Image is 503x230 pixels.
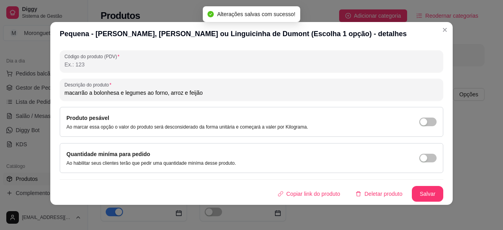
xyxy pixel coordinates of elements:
[66,160,236,166] p: Ao habilitar seus clientes terão que pedir uma quantidade miníma desse produto.
[66,151,150,157] label: Quantidade miníma para pedido
[64,89,439,97] input: Descrição do produto
[64,81,114,88] label: Descrição do produto
[217,11,295,17] span: Alterações salvas com sucesso!
[66,124,308,130] p: Ao marcar essa opção o valor do produto será desconsiderado da forma unitária e começará a valer ...
[66,115,109,121] label: Produto pesável
[64,53,122,60] label: Código do produto (PDV)
[50,22,453,46] header: Pequena - [PERSON_NAME], [PERSON_NAME] ou Linguicinha de Dumont (Escolha 1 opção) - detalhes
[412,186,443,202] button: Salvar
[356,191,361,197] span: delete
[207,11,214,17] span: check-circle
[64,61,439,68] input: Código do produto (PDV)
[272,186,347,202] button: Copiar link do produto
[349,186,409,202] button: deleteDeletar produto
[439,24,451,36] button: Close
